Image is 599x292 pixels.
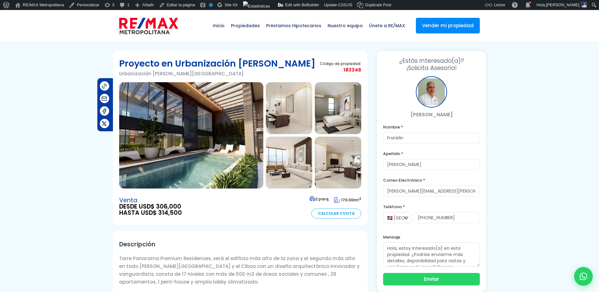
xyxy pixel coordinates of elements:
img: Proyecto en Urbanización Thomen [266,82,312,134]
span: Site Kit [225,3,237,7]
p: Urbanización [PERSON_NAME][GEOGRAPHIC_DATA] [119,70,315,78]
span: Código de propiedad: [320,61,361,66]
span: Propiedades [228,16,263,35]
img: Compartir [101,83,108,89]
a: Inicio [210,10,228,41]
input: 123-456-7890 [414,212,480,223]
img: Proyecto en Urbanización Thomen [266,137,312,189]
a: Nuestro equipo [324,10,366,41]
span: Inicio [210,16,228,35]
label: Mensaje [383,233,480,241]
span: DESDE USD$ 306,000 [119,204,182,210]
div: No indexar [209,3,213,7]
a: Calcular Cuota [311,209,361,219]
button: Enviar [383,273,480,285]
span: 170.00 [341,197,353,203]
a: Vender mi propiedad [416,18,480,33]
span: Nuestro equipo [324,16,366,35]
span: 2 parq. [309,196,329,202]
img: Compartir [101,95,108,102]
p: Torre Panorama Premium Residences, será el edificio más alto de la zona y el segundo más alto en ... [119,254,361,286]
label: Teléfono * [383,203,480,211]
span: 183346 [320,66,361,74]
span: Únete a RE/MAX [366,16,408,35]
sup: 2 [359,196,361,201]
h1: Proyecto en Urbanización [PERSON_NAME] [119,57,315,70]
h3: ¡Solicita Asesoría! [383,57,480,72]
span: mt [334,197,361,203]
span: ¿Estás Interesado(a)? [383,57,480,64]
img: Proyecto en Urbanización Thomen [119,82,263,189]
img: Visitas de 48 horas. Haz clic para ver más estadísticas del sitio. [243,1,270,11]
h2: Descripción [119,237,361,251]
img: Proyecto en Urbanización Thomen [315,82,361,134]
img: Compartir [101,108,108,114]
span: HASTA USD$ 314,500 [119,210,182,216]
span: Préstamos Hipotecarios [263,16,324,35]
img: Compartir [101,120,108,127]
a: Propiedades [228,10,263,41]
a: Únete a RE/MAX [366,10,408,41]
a: Préstamos Hipotecarios [263,10,324,41]
textarea: Hola, estoy interesado(a) en esta propiedad. ¿Podrías enviarme más detalles, disponibilidad para ... [383,242,480,267]
label: Nombre * [383,123,480,131]
span: [PERSON_NAME] [546,3,579,7]
p: [PERSON_NAME] [383,111,480,118]
label: Correo Electrónico * [383,176,480,184]
div: Enrique Perez [416,76,447,108]
img: Proyecto en Urbanización Thomen [315,137,361,189]
label: Apellido * [383,150,480,158]
span: Venta [119,197,182,204]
